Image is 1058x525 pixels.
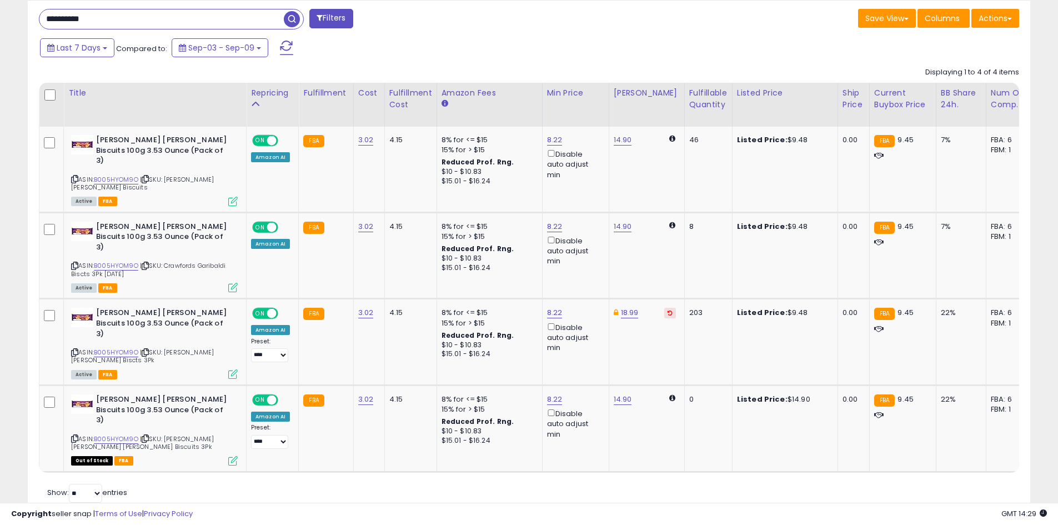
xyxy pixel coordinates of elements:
strong: Copyright [11,508,52,519]
img: 41oQaJsx--L._SL40_.jpg [71,394,93,414]
button: Filters [309,9,353,28]
span: Columns [925,13,960,24]
div: 22% [941,394,977,404]
span: 9.45 [897,394,914,404]
a: 8.22 [547,307,563,318]
button: Last 7 Days [40,38,114,57]
div: Listed Price [737,87,833,99]
div: Fulfillable Quantity [689,87,728,111]
div: 46 [689,135,724,145]
small: FBA [874,135,895,147]
div: $15.01 - $16.24 [442,349,534,359]
span: | SKU: [PERSON_NAME] [PERSON_NAME] Biscts 3Pk [71,348,214,364]
div: Cost [358,87,380,99]
div: 0.00 [843,222,861,232]
small: FBA [874,222,895,234]
div: 8% for <= $15 [442,308,534,318]
small: FBA [874,308,895,320]
div: 15% for > $15 [442,318,534,328]
span: FBA [98,197,117,206]
div: ASIN: [71,308,238,378]
div: seller snap | | [11,509,193,519]
span: | SKU: Crawfords Garibaldi Biscts 3Pk [DATE] [71,261,225,278]
div: Amazon Fees [442,87,538,99]
a: B005HYOM9O [94,348,138,357]
span: FBA [114,456,133,466]
div: 8 [689,222,724,232]
div: 4.15 [389,308,428,318]
b: [PERSON_NAME] [PERSON_NAME] Biscuits 100g 3.53 Ounce (Pack of 3) [96,308,231,342]
span: ON [253,136,267,146]
div: Disable auto adjust min [547,234,600,267]
div: 0.00 [843,308,861,318]
span: All listings currently available for purchase on Amazon [71,283,97,293]
div: $10 - $10.83 [442,341,534,350]
a: Privacy Policy [144,508,193,519]
div: Preset: [251,424,290,449]
div: FBA: 6 [991,222,1027,232]
div: Disable auto adjust min [547,407,600,439]
div: FBM: 1 [991,404,1027,414]
div: 7% [941,222,977,232]
div: Title [68,87,242,99]
button: Columns [917,9,970,28]
a: 8.22 [547,221,563,232]
div: [PERSON_NAME] [614,87,680,99]
div: ASIN: [71,222,238,292]
a: 3.02 [358,221,374,232]
a: 8.22 [547,134,563,146]
div: FBM: 1 [991,318,1027,328]
div: 4.15 [389,222,428,232]
span: FBA [98,283,117,293]
b: Listed Price: [737,221,788,232]
span: | SKU: [PERSON_NAME] [PERSON_NAME] [PERSON_NAME] Biscuits 3Pk [71,434,214,451]
div: Amazon AI [251,325,290,335]
div: 15% for > $15 [442,232,534,242]
small: FBA [303,135,324,147]
span: Show: entries [47,487,127,498]
div: Current Buybox Price [874,87,931,111]
img: 41oQaJsx--L._SL40_.jpg [71,135,93,154]
a: Terms of Use [95,508,142,519]
div: 7% [941,135,977,145]
div: 0.00 [843,135,861,145]
span: 9.45 [897,307,914,318]
a: 14.90 [614,221,632,232]
span: OFF [277,136,294,146]
span: | SKU: [PERSON_NAME] [PERSON_NAME] Biscuits [71,175,214,192]
a: 14.90 [614,394,632,405]
div: Fulfillment [303,87,348,99]
a: 18.99 [621,307,639,318]
div: Disable auto adjust min [547,148,600,180]
img: 41oQaJsx--L._SL40_.jpg [71,222,93,241]
div: $10 - $10.83 [442,427,534,436]
b: [PERSON_NAME] [PERSON_NAME] Biscuits 100g 3.53 Ounce (Pack of 3) [96,222,231,256]
span: Last 7 Days [57,42,101,53]
small: FBA [303,222,324,234]
div: 4.15 [389,394,428,404]
div: BB Share 24h. [941,87,981,111]
b: [PERSON_NAME] [PERSON_NAME] Biscuits 100g 3.53 Ounce (Pack of 3) [96,135,231,169]
div: 15% for > $15 [442,404,534,414]
span: OFF [277,222,294,232]
div: Amazon AI [251,152,290,162]
a: 14.90 [614,134,632,146]
span: FBA [98,370,117,379]
div: 8% for <= $15 [442,222,534,232]
b: Reduced Prof. Rng. [442,331,514,340]
div: Fulfillment Cost [389,87,432,111]
div: 15% for > $15 [442,145,534,155]
div: Amazon AI [251,239,290,249]
span: ON [253,309,267,318]
div: ASIN: [71,394,238,464]
button: Sep-03 - Sep-09 [172,38,268,57]
a: 3.02 [358,307,374,318]
span: All listings currently available for purchase on Amazon [71,370,97,379]
div: FBA: 6 [991,394,1027,404]
a: 8.22 [547,394,563,405]
b: [PERSON_NAME] [PERSON_NAME] Biscuits 100g 3.53 Ounce (Pack of 3) [96,394,231,428]
span: ON [253,222,267,232]
small: FBA [874,394,895,407]
span: Compared to: [116,43,167,54]
span: 9.45 [897,134,914,145]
